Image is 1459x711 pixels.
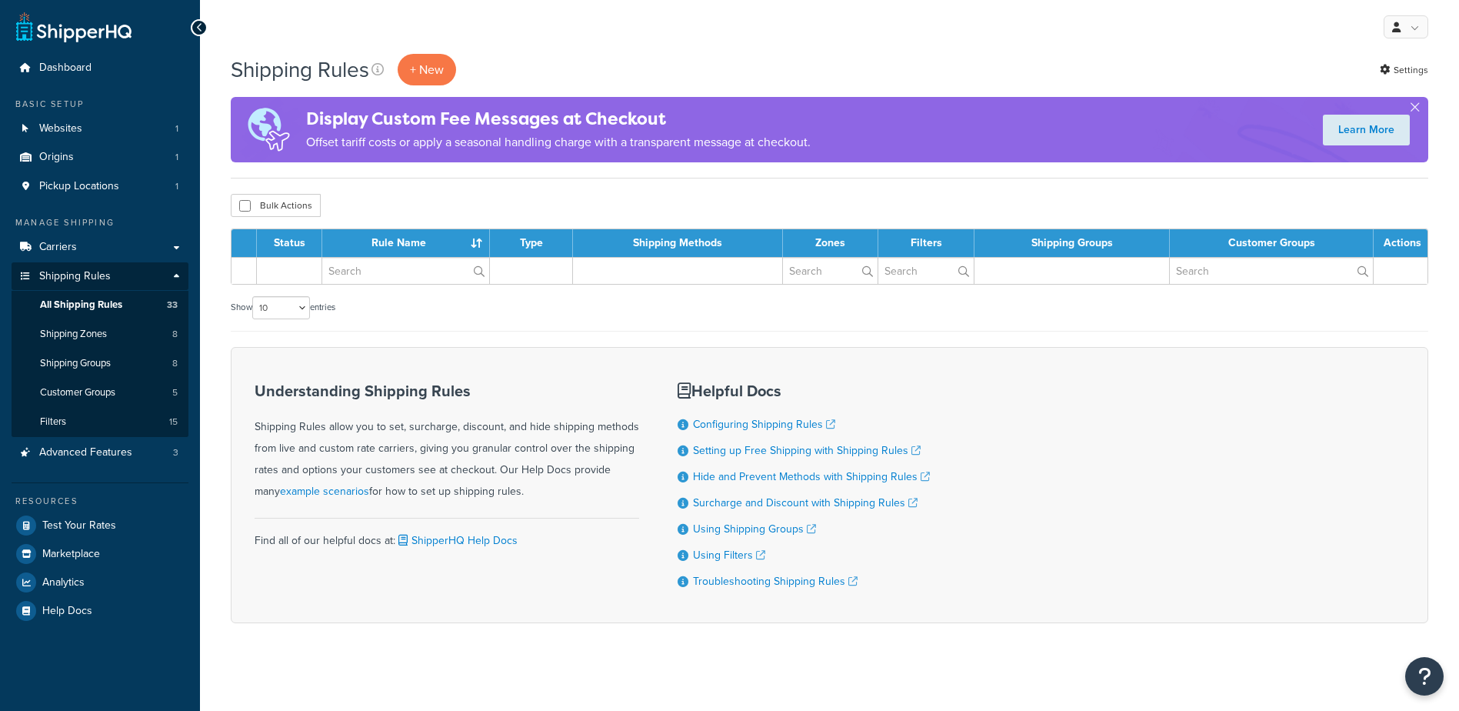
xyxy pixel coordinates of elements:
span: 1 [175,151,178,164]
span: 1 [175,122,178,135]
label: Show entries [231,296,335,319]
li: Filters [12,408,188,436]
h3: Helpful Docs [678,382,930,399]
span: 1 [175,180,178,193]
span: 3 [173,446,178,459]
li: Pickup Locations [12,172,188,201]
li: Customer Groups [12,379,188,407]
div: Basic Setup [12,98,188,111]
a: Learn More [1323,115,1410,145]
span: Test Your Rates [42,519,116,532]
li: Advanced Features [12,439,188,467]
img: duties-banner-06bc72dcb5fe05cb3f9472aba00be2ae8eb53ab6f0d8bb03d382ba314ac3c341.png [231,97,306,162]
li: Shipping Groups [12,349,188,378]
span: Dashboard [39,62,92,75]
li: Websites [12,115,188,143]
a: Configuring Shipping Rules [693,416,835,432]
span: Help Docs [42,605,92,618]
div: Find all of our helpful docs at: [255,518,639,552]
a: Shipping Rules [12,262,188,291]
span: Shipping Groups [40,357,111,370]
th: Rule Name [322,229,490,257]
span: Advanced Features [39,446,132,459]
div: Manage Shipping [12,216,188,229]
a: All Shipping Rules 33 [12,291,188,319]
select: Showentries [252,296,310,319]
h3: Understanding Shipping Rules [255,382,639,399]
a: Surcharge and Discount with Shipping Rules [693,495,918,511]
a: Using Filters [693,547,765,563]
p: Offset tariff costs or apply a seasonal handling charge with a transparent message at checkout. [306,132,811,153]
span: 5 [172,386,178,399]
th: Actions [1374,229,1427,257]
p: + New [398,54,456,85]
a: ShipperHQ Help Docs [395,532,518,549]
a: Settings [1380,59,1428,81]
th: Shipping Methods [573,229,783,257]
span: 8 [172,328,178,341]
div: Shipping Rules allow you to set, surcharge, discount, and hide shipping methods from live and cus... [255,382,639,502]
span: Filters [40,416,66,429]
input: Search [783,258,878,284]
li: Origins [12,143,188,172]
h1: Shipping Rules [231,55,369,85]
a: Origins 1 [12,143,188,172]
a: Carriers [12,233,188,262]
button: Bulk Actions [231,194,321,217]
span: Shipping Zones [40,328,107,341]
span: 15 [169,416,178,429]
input: Search [1170,258,1373,284]
span: Analytics [42,576,85,589]
a: Shipping Zones 8 [12,320,188,349]
a: Using Shipping Groups [693,521,816,537]
th: Filters [878,229,974,257]
a: Advanced Features 3 [12,439,188,467]
span: Websites [39,122,82,135]
input: Search [322,258,489,284]
h4: Display Custom Fee Messages at Checkout [306,106,811,132]
button: Open Resource Center [1405,657,1444,696]
a: Customer Groups 5 [12,379,188,407]
span: Marketplace [42,548,100,561]
a: Websites 1 [12,115,188,143]
a: Shipping Groups 8 [12,349,188,378]
th: Zones [783,229,878,257]
li: All Shipping Rules [12,291,188,319]
a: Hide and Prevent Methods with Shipping Rules [693,469,930,485]
li: Shipping Zones [12,320,188,349]
a: ShipperHQ Home [16,12,132,42]
li: Shipping Rules [12,262,188,438]
a: Analytics [12,569,188,596]
a: Pickup Locations 1 [12,172,188,201]
a: Troubleshooting Shipping Rules [693,573,858,589]
a: Test Your Rates [12,512,188,539]
span: Origins [39,151,74,164]
a: Dashboard [12,54,188,82]
th: Status [257,229,322,257]
a: Help Docs [12,597,188,625]
span: All Shipping Rules [40,299,122,312]
input: Search [878,258,974,284]
th: Customer Groups [1170,229,1374,257]
span: Pickup Locations [39,180,119,193]
span: Customer Groups [40,386,115,399]
a: example scenarios [280,483,369,499]
span: 8 [172,357,178,370]
th: Shipping Groups [974,229,1170,257]
a: Marketplace [12,540,188,568]
div: Resources [12,495,188,508]
th: Type [490,229,573,257]
span: Carriers [39,241,77,254]
span: Shipping Rules [39,270,111,283]
span: 33 [167,299,178,312]
a: Setting up Free Shipping with Shipping Rules [693,442,921,459]
a: Filters 15 [12,408,188,436]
